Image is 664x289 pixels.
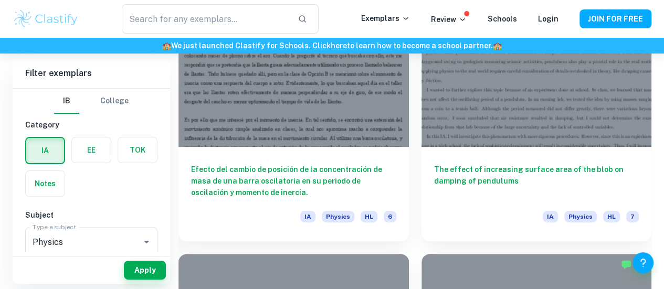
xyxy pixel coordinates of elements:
span: 6 [384,211,396,222]
span: HL [603,211,620,222]
button: JOIN FOR FREE [579,9,651,28]
label: Type a subject [33,222,76,231]
button: Notes [26,171,65,196]
span: 🏫 [162,41,171,50]
a: Login [538,15,558,23]
h6: The effect of increasing surface area of the blob on damping of pendulums [434,164,639,198]
span: 7 [626,211,639,222]
span: IA [543,211,558,222]
a: here [331,41,347,50]
span: HL [361,211,377,222]
h6: We just launched Clastify for Schools. Click to learn how to become a school partner. [2,40,662,51]
img: Clastify logo [13,8,79,29]
p: Exemplars [361,13,410,24]
h6: Category [25,119,157,131]
button: EE [72,137,111,163]
input: Search for any exemplars... [122,4,290,34]
p: Review [431,14,467,25]
span: Physics [322,211,354,222]
button: College [100,89,129,114]
button: IB [54,89,79,114]
span: IA [300,211,315,222]
h6: Subject [25,209,157,221]
button: Help and Feedback [633,252,654,273]
span: Physics [564,211,597,222]
button: IA [26,138,64,163]
button: TOK [118,137,157,163]
button: Open [139,234,154,249]
span: 🏫 [493,41,502,50]
img: Marked [621,259,631,270]
button: Apply [124,261,166,280]
h6: Efecto del cambio de posición de la concentración de masa de una barra oscilatoria en su periodo ... [191,164,396,198]
a: Schools [488,15,517,23]
h6: Filter exemplars [13,59,170,88]
div: Filter type choice [54,89,129,114]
